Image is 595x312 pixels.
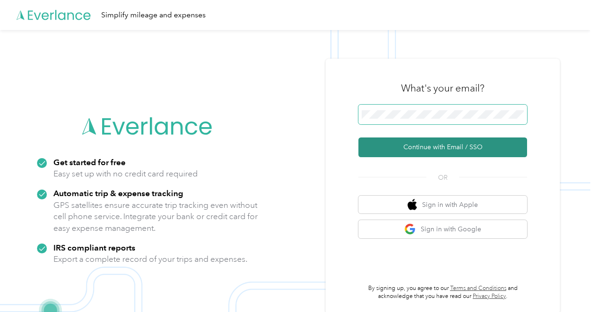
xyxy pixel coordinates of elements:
[358,196,527,214] button: apple logoSign in with Apple
[53,168,198,180] p: Easy set up with no credit card required
[53,157,126,167] strong: Get started for free
[53,199,258,234] p: GPS satellites ensure accurate trip tracking even without cell phone service. Integrate your bank...
[358,137,527,157] button: Continue with Email / SSO
[408,199,417,211] img: apple logo
[53,188,183,198] strong: Automatic trip & expense tracking
[358,284,527,301] p: By signing up, you agree to our and acknowledge that you have read our .
[473,293,506,300] a: Privacy Policy
[101,9,206,21] div: Simplify mileage and expenses
[53,253,247,265] p: Export a complete record of your trips and expenses.
[426,173,459,183] span: OR
[404,223,416,235] img: google logo
[53,243,135,252] strong: IRS compliant reports
[358,220,527,238] button: google logoSign in with Google
[450,285,506,292] a: Terms and Conditions
[401,82,484,95] h3: What's your email?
